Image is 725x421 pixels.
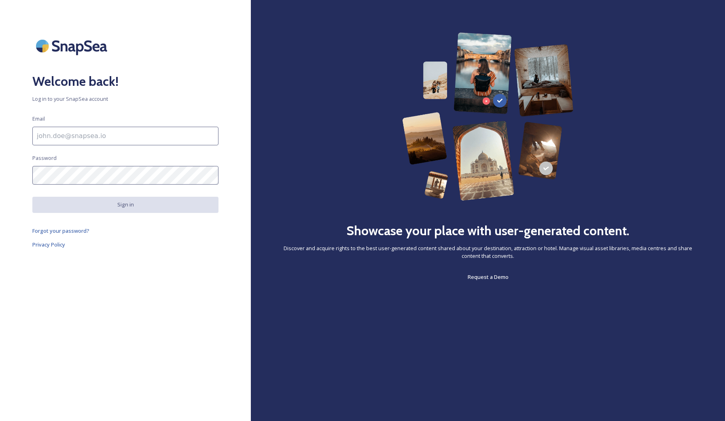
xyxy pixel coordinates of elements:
img: 63b42ca75bacad526042e722_Group%20154-p-800.png [402,32,574,201]
img: SnapSea Logo [32,32,113,60]
span: Privacy Policy [32,241,65,248]
button: Sign in [32,197,218,213]
span: Request a Demo [468,273,509,281]
h2: Showcase your place with user-generated content. [346,221,630,240]
span: Discover and acquire rights to the best user-generated content shared about your destination, att... [283,245,693,260]
a: Forgot your password? [32,226,218,236]
span: Email [32,115,45,123]
h2: Welcome back! [32,72,218,91]
a: Request a Demo [468,272,509,282]
span: Forgot your password? [32,227,89,234]
a: Privacy Policy [32,240,218,249]
span: Password [32,154,57,162]
span: Log in to your SnapSea account [32,95,218,103]
input: john.doe@snapsea.io [32,127,218,145]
